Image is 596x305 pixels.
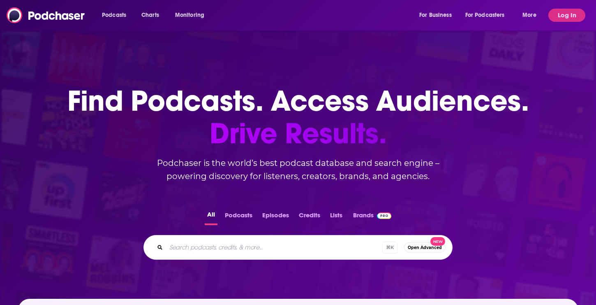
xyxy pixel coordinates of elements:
[102,9,126,21] span: Podcasts
[517,9,547,22] button: open menu
[328,209,345,225] button: Lists
[296,209,323,225] button: Credits
[175,9,204,21] span: Monitoring
[67,117,529,150] span: Drive Results.
[414,9,462,22] button: open menu
[460,9,517,22] button: open menu
[382,242,397,254] span: ⌘ K
[141,9,159,21] span: Charts
[353,209,391,225] a: BrandsPodchaser Pro
[143,235,453,260] div: Search podcasts, credits, & more...
[430,237,445,246] span: New
[205,209,217,225] button: All
[419,9,452,21] span: For Business
[166,241,382,254] input: Search podcasts, credits, & more...
[96,9,137,22] button: open menu
[67,85,529,150] h1: Find Podcasts. Access Audiences.
[465,9,505,21] span: For Podcasters
[548,9,585,22] button: Log In
[522,9,536,21] span: More
[404,242,446,252] button: Open AdvancedNew
[408,245,442,250] span: Open Advanced
[7,7,85,23] img: Podchaser - Follow, Share and Rate Podcasts
[260,209,291,225] button: Episodes
[377,212,391,219] img: Podchaser Pro
[169,9,215,22] button: open menu
[134,156,462,183] h2: Podchaser is the world’s best podcast database and search engine – powering discovery for listene...
[136,9,164,22] a: Charts
[222,209,255,225] button: Podcasts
